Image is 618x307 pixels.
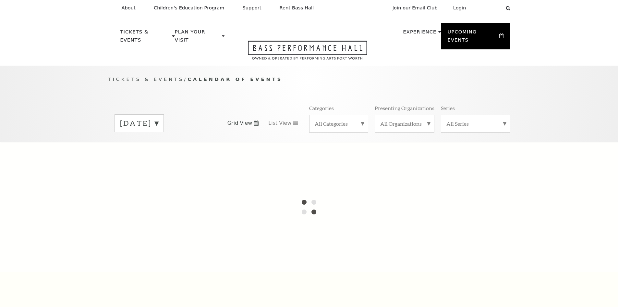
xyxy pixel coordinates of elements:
[309,105,334,111] p: Categories
[375,105,434,111] p: Presenting Organizations
[108,76,184,82] span: Tickets & Events
[403,28,436,40] p: Experience
[448,28,498,48] p: Upcoming Events
[446,120,505,127] label: All Series
[120,118,158,128] label: [DATE]
[108,75,510,83] p: /
[315,120,363,127] label: All Categories
[175,28,220,48] p: Plan Your Visit
[154,5,224,11] p: Children's Education Program
[280,5,314,11] p: Rent Bass Hall
[243,5,261,11] p: Support
[120,28,171,48] p: Tickets & Events
[188,76,283,82] span: Calendar of Events
[380,120,429,127] label: All Organizations
[441,105,455,111] p: Series
[122,5,136,11] p: About
[477,5,500,11] select: Select:
[268,120,291,127] span: List View
[227,120,252,127] span: Grid View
